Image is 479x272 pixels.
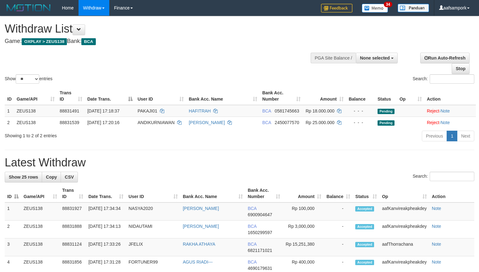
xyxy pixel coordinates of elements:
[440,108,450,113] a: Note
[21,185,60,202] th: Game/API: activate to sort column ascending
[360,55,390,60] span: None selected
[362,4,388,13] img: Button%20Memo.svg
[248,259,257,264] span: BCA
[430,74,474,84] input: Search:
[5,238,21,256] td: 3
[413,74,474,84] label: Search:
[262,108,271,113] span: BCA
[135,87,186,105] th: User ID: activate to sort column ascending
[21,202,60,221] td: ZEUS138
[126,202,180,221] td: NASYA2020
[248,248,272,253] span: Copy 6821171021 to clipboard
[283,202,324,221] td: Rp 100,000
[5,185,21,202] th: ID: activate to sort column descending
[349,108,373,114] div: - - -
[424,117,476,128] td: ·
[283,185,324,202] th: Amount: activate to sort column ascending
[429,185,474,202] th: Action
[420,53,470,63] a: Run Auto-Refresh
[16,74,39,84] select: Showentries
[60,120,79,125] span: 88831539
[355,260,374,265] span: Accepted
[183,259,213,264] a: AGUS RIADI---
[22,38,67,45] span: OXPLAY > ZEUS138
[397,87,424,105] th: Op: activate to sort column ascending
[60,108,79,113] span: 88831491
[57,87,85,105] th: Trans ID: activate to sort column ascending
[189,120,225,125] a: [PERSON_NAME]
[432,259,441,264] a: Note
[379,202,429,221] td: aafKanvireakpheakdey
[138,120,175,125] span: ANDIKURNIAWAN
[248,242,257,247] span: BCA
[424,87,476,105] th: Action
[14,117,57,128] td: ZEUS138
[5,156,474,169] h1: Latest Withdraw
[248,230,272,235] span: Copy 1650299597 to clipboard
[86,238,126,256] td: [DATE] 17:33:26
[427,108,439,113] a: Reject
[189,108,211,113] a: HAFITRAH
[5,172,42,182] a: Show 25 rows
[321,4,352,13] img: Feedback.jpg
[324,238,353,256] td: -
[14,87,57,105] th: Game/API: activate to sort column ascending
[430,172,474,181] input: Search:
[86,202,126,221] td: [DATE] 17:34:34
[5,221,21,238] td: 2
[452,63,470,74] a: Stop
[384,2,392,7] span: 34
[5,23,313,35] h1: Withdraw List
[46,175,57,180] span: Copy
[65,175,74,180] span: CSV
[42,172,61,182] a: Copy
[324,202,353,221] td: -
[262,120,271,125] span: BCA
[311,53,356,63] div: PGA Site Balance /
[324,185,353,202] th: Balance: activate to sort column ascending
[85,87,135,105] th: Date Trans.: activate to sort column descending
[457,131,474,141] a: Next
[432,206,441,211] a: Note
[126,185,180,202] th: User ID: activate to sort column ascending
[303,87,346,105] th: Amount: activate to sort column ascending
[422,131,447,141] a: Previous
[5,74,52,84] label: Show entries
[413,172,474,181] label: Search:
[60,185,86,202] th: Trans ID: activate to sort column ascending
[379,185,429,202] th: Op: activate to sort column ascending
[353,185,379,202] th: Status: activate to sort column ascending
[81,38,95,45] span: BCA
[5,87,14,105] th: ID
[379,238,429,256] td: aafThorrachana
[355,224,374,229] span: Accepted
[5,130,195,139] div: Showing 1 to 2 of 2 entries
[126,238,180,256] td: JFELIX
[447,131,457,141] a: 1
[275,108,299,113] span: Copy 0581745663 to clipboard
[248,266,272,271] span: Copy 4690179631 to clipboard
[440,120,450,125] a: Note
[21,221,60,238] td: ZEUS138
[355,206,374,212] span: Accepted
[138,108,157,113] span: PAKAJI01
[180,185,245,202] th: Bank Acc. Name: activate to sort column ascending
[346,87,375,105] th: Balance
[61,172,78,182] a: CSV
[427,120,439,125] a: Reject
[432,224,441,229] a: Note
[432,242,441,247] a: Note
[324,221,353,238] td: -
[14,105,57,117] td: ZEUS138
[5,202,21,221] td: 1
[260,87,303,105] th: Bank Acc. Number: activate to sort column ascending
[283,238,324,256] td: Rp 15,251,380
[424,105,476,117] td: ·
[5,117,14,128] td: 2
[21,238,60,256] td: ZEUS138
[183,224,219,229] a: [PERSON_NAME]
[248,206,257,211] span: BCA
[283,221,324,238] td: Rp 3,000,000
[349,119,373,126] div: - - -
[126,221,180,238] td: NIDAUTAMI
